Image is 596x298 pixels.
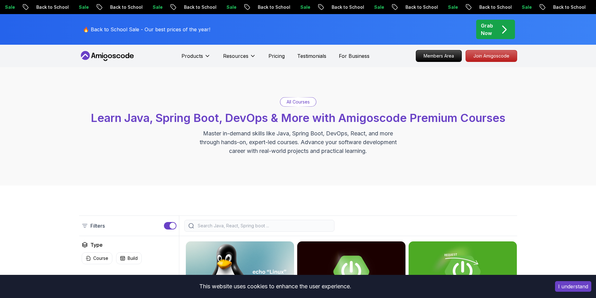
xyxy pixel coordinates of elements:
p: Sale [148,4,168,10]
p: Sale [295,4,315,10]
a: For Business [339,52,369,60]
button: Build [116,252,142,264]
input: Search Java, React, Spring boot ... [196,223,330,229]
p: Sale [74,4,94,10]
p: Back to School [179,4,222,10]
button: Products [181,52,211,65]
p: All Courses [287,99,310,105]
p: Sale [369,4,389,10]
button: Course [82,252,112,264]
p: Build [128,255,138,261]
button: Accept cookies [555,281,591,292]
a: Members Area [416,50,462,62]
p: Back to School [253,4,295,10]
a: Pricing [268,52,285,60]
a: Testimonials [297,52,326,60]
p: Sale [443,4,463,10]
a: Join Amigoscode [466,50,517,62]
p: Filters [90,222,105,230]
span: Learn Java, Spring Boot, DevOps & More with Amigoscode Premium Courses [91,111,505,125]
p: Back to School [327,4,369,10]
p: Course [93,255,108,261]
p: Join Amigoscode [466,50,517,62]
p: Back to School [548,4,591,10]
p: Master in-demand skills like Java, Spring Boot, DevOps, React, and more through hands-on, expert-... [193,129,403,155]
p: 🔥 Back to School Sale - Our best prices of the year! [83,26,210,33]
p: Sale [517,4,537,10]
p: Back to School [474,4,517,10]
div: This website uses cookies to enhance the user experience. [5,280,546,293]
p: Resources [223,52,248,60]
p: Sale [222,4,242,10]
p: Back to School [31,4,74,10]
h2: Type [90,241,103,249]
p: Back to School [105,4,148,10]
button: Resources [223,52,256,65]
p: Back to School [400,4,443,10]
p: Grab Now [481,22,493,37]
p: Products [181,52,203,60]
